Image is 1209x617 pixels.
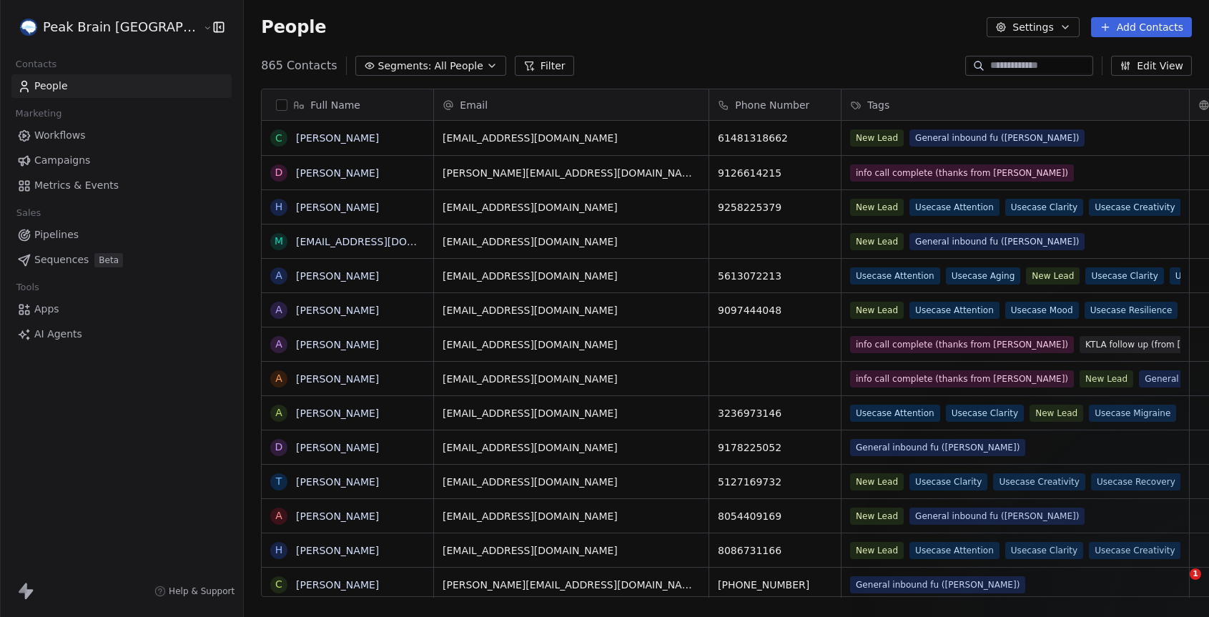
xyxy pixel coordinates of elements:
span: [PERSON_NAME][EMAIL_ADDRESS][DOMAIN_NAME] [443,578,700,592]
span: Campaigns [34,153,90,168]
a: Metrics & Events [11,174,232,197]
span: New Lead [1080,370,1133,388]
span: General inbound fu ([PERSON_NAME]) [909,508,1085,525]
a: Workflows [11,124,232,147]
span: Peak Brain [GEOGRAPHIC_DATA] [43,18,199,36]
span: Usecase Clarity [909,473,987,490]
span: Full Name [310,98,360,112]
span: Pipelines [34,227,79,242]
span: info call complete (thanks from [PERSON_NAME]) [850,336,1074,353]
span: Usecase Clarity [1005,199,1083,216]
span: New Lead [850,129,904,147]
button: Settings [987,17,1079,37]
span: All People [435,59,483,74]
div: Phone Number [709,89,841,120]
div: H [275,543,283,558]
div: A [275,508,282,523]
span: Email [460,98,488,112]
span: New Lead [850,508,904,525]
div: A [275,371,282,386]
span: 9126614215 [718,166,832,180]
span: Usecase Creativity [1089,199,1180,216]
span: info call complete (thanks from [PERSON_NAME]) [850,164,1074,182]
div: D [275,440,283,455]
div: Tags [842,89,1189,120]
span: Segments: [378,59,432,74]
div: m [275,234,283,249]
button: Edit View [1111,56,1192,76]
span: [EMAIL_ADDRESS][DOMAIN_NAME] [443,131,700,145]
a: [PERSON_NAME] [296,270,379,282]
a: [PERSON_NAME] [296,510,379,522]
span: 8086731166 [718,543,832,558]
span: 1 [1190,568,1201,580]
a: [PERSON_NAME] [296,408,379,419]
span: General inbound fu ([PERSON_NAME]) [909,129,1085,147]
div: C [275,131,282,146]
span: Usecase Attention [909,199,1000,216]
span: General inbound fu ([PERSON_NAME]) [850,576,1025,593]
a: Help & Support [154,586,235,597]
a: [PERSON_NAME] [296,579,379,591]
span: New Lead [850,199,904,216]
span: 3236973146 [718,406,832,420]
span: 61481318662 [718,131,832,145]
a: SequencesBeta [11,248,232,272]
span: 8054409169 [718,509,832,523]
span: Tags [867,98,889,112]
iframe: Intercom live chat [1160,568,1195,603]
span: Usecase Creativity [994,473,1085,490]
span: Contacts [9,54,63,75]
a: [PERSON_NAME] [296,373,379,385]
span: Usecase Aging [946,267,1021,285]
span: [EMAIL_ADDRESS][DOMAIN_NAME] [443,440,700,455]
span: AI Agents [34,327,82,342]
span: info call complete (thanks from [PERSON_NAME]) [850,370,1074,388]
span: New Lead [1027,267,1080,285]
div: A [275,337,282,352]
a: [PERSON_NAME] [296,132,379,144]
span: Apps [34,302,59,317]
span: 9178225052 [718,440,832,455]
span: [EMAIL_ADDRESS][DOMAIN_NAME] [443,200,700,214]
span: Usecase Resilience [1085,302,1178,319]
span: Metrics & Events [34,178,119,193]
a: [PERSON_NAME] [296,202,379,213]
span: [EMAIL_ADDRESS][DOMAIN_NAME] [443,303,700,317]
span: Marketing [9,103,68,124]
span: [EMAIL_ADDRESS][DOMAIN_NAME] [443,543,700,558]
span: Usecase Clarity [946,405,1024,422]
a: [PERSON_NAME] [296,305,379,316]
span: [EMAIL_ADDRESS][DOMAIN_NAME] [443,269,700,283]
div: A [275,302,282,317]
span: Sales [10,202,47,224]
span: [PHONE_NUMBER] [718,578,832,592]
a: Campaigns [11,149,232,172]
span: Usecase Attention [850,405,940,422]
span: General inbound fu ([PERSON_NAME]) [850,439,1025,456]
span: Workflows [34,128,86,143]
span: New Lead [850,233,904,250]
a: [PERSON_NAME] [296,167,379,179]
span: Usecase Recovery [1091,473,1181,490]
button: Peak Brain [GEOGRAPHIC_DATA] [17,15,193,39]
span: 865 Contacts [261,57,337,74]
button: Filter [515,56,574,76]
span: [PERSON_NAME][EMAIL_ADDRESS][DOMAIN_NAME] [443,166,700,180]
span: Usecase Clarity [1086,267,1164,285]
span: People [34,79,68,94]
a: [PERSON_NAME] [296,545,379,556]
span: Usecase Attention [909,542,1000,559]
button: Add Contacts [1091,17,1192,37]
span: [EMAIL_ADDRESS][DOMAIN_NAME] [443,372,700,386]
span: Usecase Migraine [1089,405,1176,422]
span: 9097444048 [718,303,832,317]
div: Email [434,89,709,120]
div: A [275,405,282,420]
a: AI Agents [11,322,232,346]
div: C [275,577,282,592]
div: grid [262,121,434,598]
span: Sequences [34,252,89,267]
span: [EMAIL_ADDRESS][DOMAIN_NAME] [443,406,700,420]
div: Full Name [262,89,433,120]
